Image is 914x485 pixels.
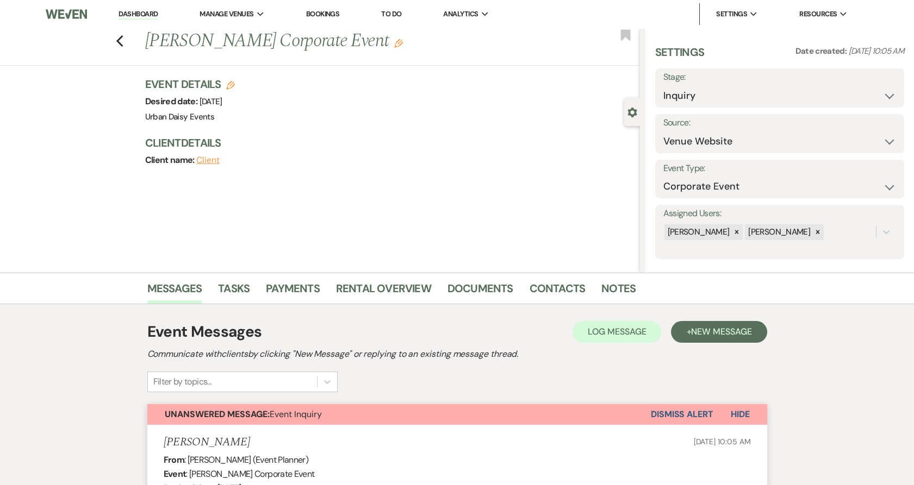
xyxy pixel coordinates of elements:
[145,135,629,150] h3: Client Details
[651,404,713,425] button: Dismiss Alert
[153,375,212,388] div: Filter by topics...
[147,280,202,304] a: Messages
[164,436,250,449] h5: [PERSON_NAME]
[200,96,222,107] span: [DATE]
[627,106,637,117] button: Close lead details
[394,38,403,48] button: Edit
[145,28,537,54] h1: [PERSON_NAME] Corporate Event
[443,9,478,20] span: Analytics
[663,115,896,131] label: Source:
[145,154,197,166] span: Client name:
[218,280,250,304] a: Tasks
[196,156,220,165] button: Client
[336,280,431,304] a: Rental Overview
[145,96,200,107] span: Desired date:
[306,9,340,18] a: Bookings
[601,280,636,304] a: Notes
[145,77,235,92] h3: Event Details
[671,321,767,343] button: +New Message
[266,280,320,304] a: Payments
[655,45,705,68] h3: Settings
[381,9,401,18] a: To Do
[573,321,661,343] button: Log Message
[663,161,896,177] label: Event Type:
[799,9,837,20] span: Resources
[165,408,270,420] strong: Unanswered Message:
[691,326,751,337] span: New Message
[147,404,651,425] button: Unanswered Message:Event Inquiry
[716,9,747,20] span: Settings
[165,408,322,420] span: Event Inquiry
[164,454,184,465] b: From
[145,111,214,122] span: Urban Daisy Events
[663,206,896,222] label: Assigned Users:
[663,70,896,85] label: Stage:
[119,9,158,20] a: Dashboard
[731,408,750,420] span: Hide
[849,46,904,56] span: [DATE] 10:05 AM
[694,437,751,446] span: [DATE] 10:05 AM
[147,320,262,343] h1: Event Messages
[447,280,513,304] a: Documents
[46,3,87,26] img: Weven Logo
[530,280,586,304] a: Contacts
[147,348,767,361] h2: Communicate with clients by clicking "New Message" or replying to an existing message thread.
[713,404,767,425] button: Hide
[164,468,186,480] b: Event
[664,224,731,240] div: [PERSON_NAME]
[795,46,849,56] span: Date created:
[200,9,253,20] span: Manage Venues
[745,224,812,240] div: [PERSON_NAME]
[588,326,646,337] span: Log Message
